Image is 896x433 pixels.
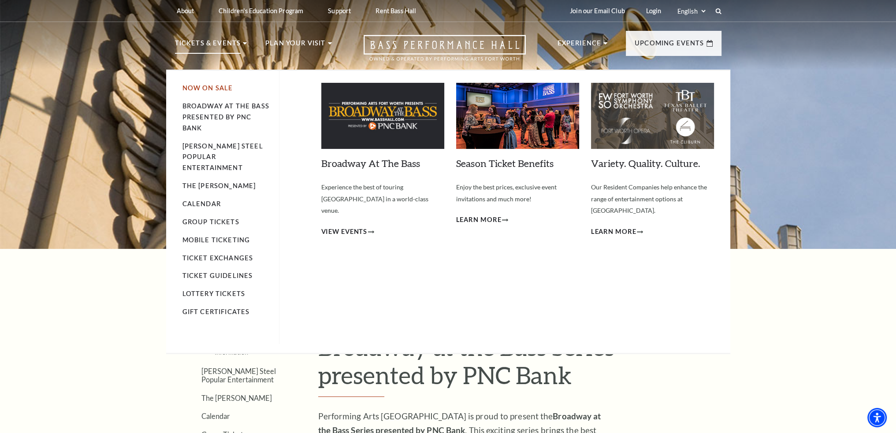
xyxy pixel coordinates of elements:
[456,215,502,226] span: Learn More
[215,339,276,355] a: Season Ticket Holder Information
[321,157,420,169] a: Broadway At The Bass
[591,226,643,237] a: Learn More Variety. Quality. Culture.
[591,83,714,149] img: Variety. Quality. Culture.
[182,272,253,279] a: Ticket Guidelines
[676,7,707,15] select: Select:
[175,38,241,54] p: Tickets & Events
[201,394,272,402] a: The [PERSON_NAME]
[558,38,602,54] p: Experience
[182,218,239,226] a: Group Tickets
[591,181,714,217] p: Our Resident Companies help enhance the range of entertainment options at [GEOGRAPHIC_DATA].
[635,38,704,54] p: Upcoming Events
[182,142,263,172] a: [PERSON_NAME] Steel Popular Entertainment
[265,38,326,54] p: Plan Your Visit
[182,236,250,244] a: Mobile Ticketing
[321,83,444,149] img: Broadway At The Bass
[456,181,579,205] p: Enjoy the best prices, exclusive event invitations and much more!
[591,157,700,169] a: Variety. Quality. Culture.
[332,35,558,70] a: Open this option
[182,84,233,92] a: Now On Sale
[182,102,269,132] a: Broadway At The Bass presented by PNC Bank
[456,83,579,149] img: Season Ticket Benefits
[456,215,509,226] a: Learn More Season Ticket Benefits
[201,367,276,384] a: [PERSON_NAME] Steel Popular Entertainment
[182,308,250,315] a: Gift Certificates
[219,7,303,15] p: Children's Education Program
[591,226,636,237] span: Learn More
[182,182,256,189] a: The [PERSON_NAME]
[182,254,253,262] a: Ticket Exchanges
[456,157,554,169] a: Season Ticket Benefits
[318,333,721,397] h1: Broadway at the Bass Series presented by PNC Bank
[321,226,375,237] a: View Events
[201,412,230,420] a: Calendar
[182,290,245,297] a: Lottery Tickets
[867,408,887,427] div: Accessibility Menu
[321,181,444,217] p: Experience the best of touring [GEOGRAPHIC_DATA] in a world-class venue.
[182,200,221,207] a: Calendar
[376,7,416,15] p: Rent Bass Hall
[177,7,194,15] p: About
[328,7,351,15] p: Support
[321,226,368,237] span: View Events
